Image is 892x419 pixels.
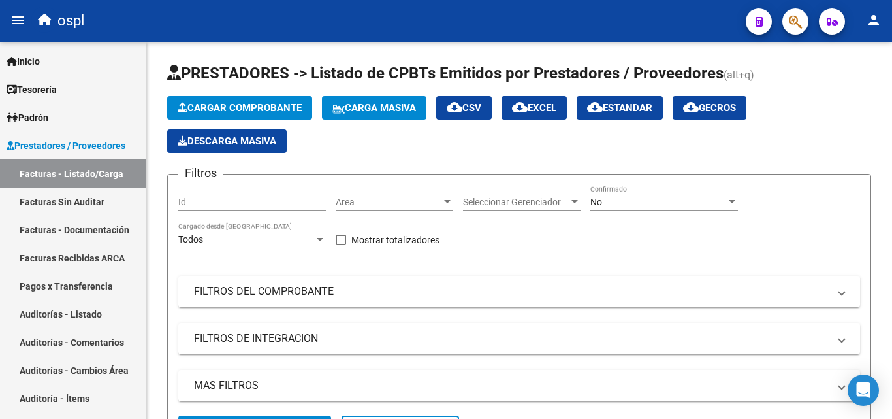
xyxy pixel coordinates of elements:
[10,12,26,28] mat-icon: menu
[7,54,40,69] span: Inicio
[178,370,860,401] mat-expansion-panel-header: MAS FILTROS
[322,96,426,120] button: Carga Masiva
[447,99,462,115] mat-icon: cloud_download
[683,99,699,115] mat-icon: cloud_download
[336,197,441,208] span: Area
[866,12,882,28] mat-icon: person
[512,102,556,114] span: EXCEL
[587,99,603,115] mat-icon: cloud_download
[167,96,312,120] button: Cargar Comprobante
[178,102,302,114] span: Cargar Comprobante
[178,323,860,354] mat-expansion-panel-header: FILTROS DE INTEGRACION
[167,129,287,153] app-download-masive: Descarga masiva de comprobantes (adjuntos)
[167,129,287,153] button: Descarga Masiva
[683,102,736,114] span: Gecros
[178,276,860,307] mat-expansion-panel-header: FILTROS DEL COMPROBANTE
[848,375,879,406] div: Open Intercom Messenger
[590,197,602,207] span: No
[724,69,754,81] span: (alt+q)
[178,234,203,244] span: Todos
[447,102,481,114] span: CSV
[7,82,57,97] span: Tesorería
[463,197,569,208] span: Seleccionar Gerenciador
[57,7,84,35] span: ospl
[502,96,567,120] button: EXCEL
[167,64,724,82] span: PRESTADORES -> Listado de CPBTs Emitidos por Prestadores / Proveedores
[587,102,652,114] span: Estandar
[436,96,492,120] button: CSV
[194,284,829,299] mat-panel-title: FILTROS DEL COMPROBANTE
[178,164,223,182] h3: Filtros
[194,378,829,393] mat-panel-title: MAS FILTROS
[7,139,125,153] span: Prestadores / Proveedores
[351,232,439,248] span: Mostrar totalizadores
[194,331,829,346] mat-panel-title: FILTROS DE INTEGRACION
[332,102,416,114] span: Carga Masiva
[673,96,746,120] button: Gecros
[7,110,48,125] span: Padrón
[577,96,663,120] button: Estandar
[178,135,276,147] span: Descarga Masiva
[512,99,528,115] mat-icon: cloud_download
